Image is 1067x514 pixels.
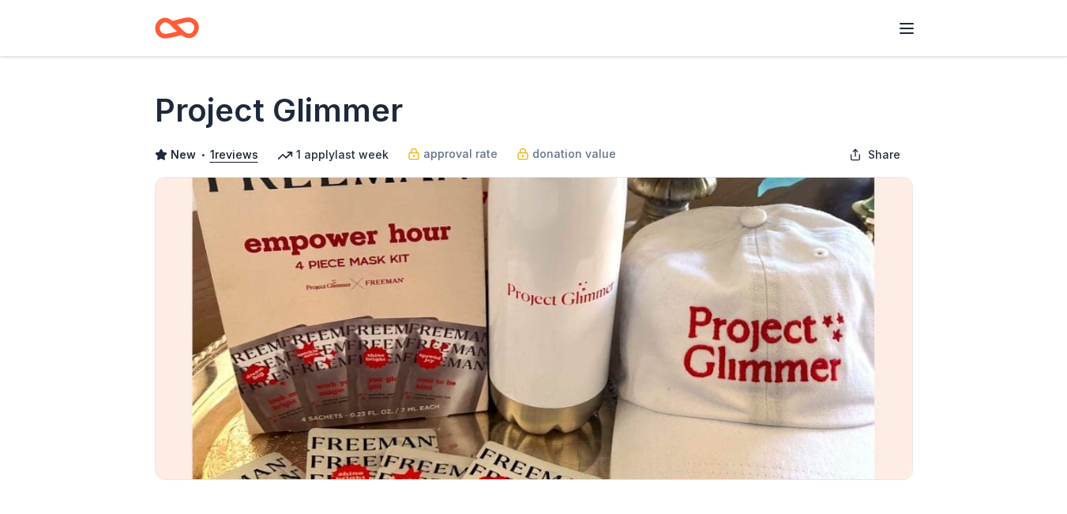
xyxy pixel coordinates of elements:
[156,178,912,479] img: Image for Project Glimmer
[517,144,616,163] a: donation value
[210,145,258,164] button: 1reviews
[200,148,205,161] span: •
[423,144,498,163] span: approval rate
[171,145,196,164] span: New
[868,145,900,164] span: Share
[532,144,616,163] span: donation value
[277,145,389,164] div: 1 apply last week
[155,88,403,133] h1: Project Glimmer
[408,144,498,163] a: approval rate
[155,9,199,47] a: Home
[836,139,913,171] button: Share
